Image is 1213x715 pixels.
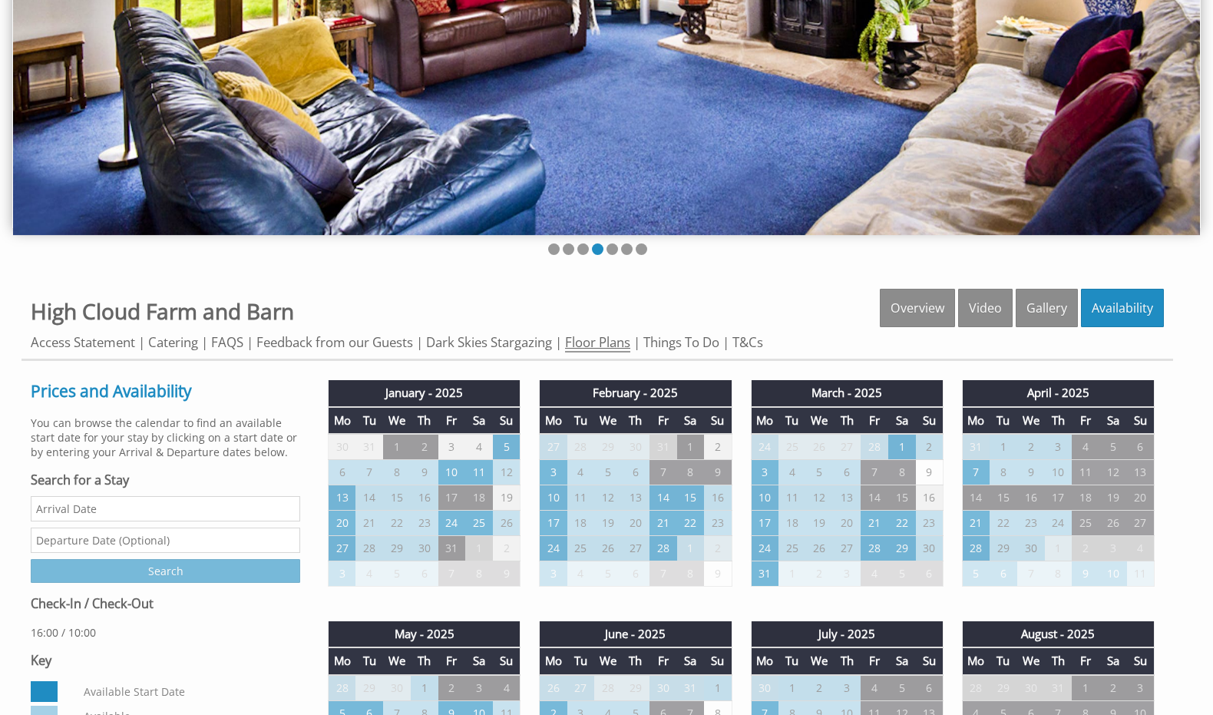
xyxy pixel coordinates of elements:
td: 2 [806,675,834,701]
td: 1 [990,434,1017,460]
td: 24 [438,511,466,536]
td: 2 [704,434,732,460]
th: August - 2025 [962,621,1154,647]
th: Fr [649,407,677,434]
td: 29 [990,675,1017,701]
th: Sa [465,647,493,674]
td: 1 [778,675,806,701]
td: 13 [1127,460,1155,485]
a: Gallery [1016,289,1078,327]
td: 27 [833,536,861,561]
td: 7 [1017,561,1045,587]
a: Things To Do [643,333,719,351]
td: 14 [649,485,677,511]
td: 25 [567,536,595,561]
td: 25 [778,434,806,460]
td: 1 [411,675,438,701]
th: Su [704,407,732,434]
a: Floor Plans [565,333,630,353]
td: 8 [677,561,705,587]
td: 27 [540,434,567,460]
td: 28 [861,536,888,561]
a: High Cloud Farm and Barn [31,296,294,326]
td: 24 [751,536,778,561]
td: 16 [704,485,732,511]
td: 6 [411,561,438,587]
td: 3 [1045,434,1073,460]
td: 29 [622,675,649,701]
td: 26 [594,536,622,561]
th: Tu [990,407,1017,434]
td: 31 [962,434,990,460]
td: 26 [806,536,834,561]
th: Tu [778,407,806,434]
td: 30 [916,536,944,561]
td: 24 [540,536,567,561]
td: 27 [567,675,595,701]
td: 5 [806,460,834,485]
td: 28 [355,536,383,561]
th: Mo [962,407,990,434]
th: April - 2025 [962,380,1154,406]
td: 2 [493,536,521,561]
th: Th [622,647,649,674]
th: Tu [355,407,383,434]
td: 29 [383,536,411,561]
td: 5 [962,561,990,587]
td: 1 [778,561,806,587]
td: 28 [594,675,622,701]
th: Tu [355,647,383,674]
th: Sa [1099,647,1127,674]
h3: Search for a Stay [31,472,300,488]
td: 13 [622,485,649,511]
th: Fr [861,407,888,434]
th: Fr [861,647,888,674]
td: 15 [888,485,916,511]
th: February - 2025 [540,380,732,406]
td: 25 [778,536,806,561]
td: 31 [751,561,778,587]
th: Fr [438,407,466,434]
td: 14 [861,485,888,511]
td: 30 [383,675,411,701]
td: 6 [916,675,944,701]
td: 28 [962,675,990,701]
td: 18 [567,511,595,536]
th: Su [1127,647,1155,674]
td: 21 [649,511,677,536]
th: Mo [540,647,567,674]
th: Th [1045,647,1073,674]
td: 27 [622,536,649,561]
th: March - 2025 [751,380,943,406]
td: 4 [567,561,595,587]
td: 29 [355,675,383,701]
h3: Key [31,652,300,669]
td: 3 [329,561,356,587]
th: We [806,407,834,434]
td: 3 [1127,675,1155,701]
td: 23 [704,511,732,536]
td: 19 [1099,485,1127,511]
td: 20 [329,511,356,536]
td: 6 [1127,434,1155,460]
h2: Prices and Availability [31,380,300,402]
td: 3 [833,675,861,701]
td: 11 [778,485,806,511]
td: 4 [567,460,595,485]
td: 7 [649,460,677,485]
td: 7 [962,460,990,485]
td: 19 [594,511,622,536]
td: 15 [990,485,1017,511]
td: 19 [493,485,521,511]
input: Departure Date (Optional) [31,528,300,553]
td: 10 [751,485,778,511]
td: 15 [383,485,411,511]
th: Tu [567,647,595,674]
td: 28 [329,675,356,701]
td: 1 [383,434,411,460]
td: 28 [567,434,595,460]
dd: Available Start Date [81,681,296,702]
th: Fr [438,647,466,674]
td: 13 [833,485,861,511]
td: 16 [411,485,438,511]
